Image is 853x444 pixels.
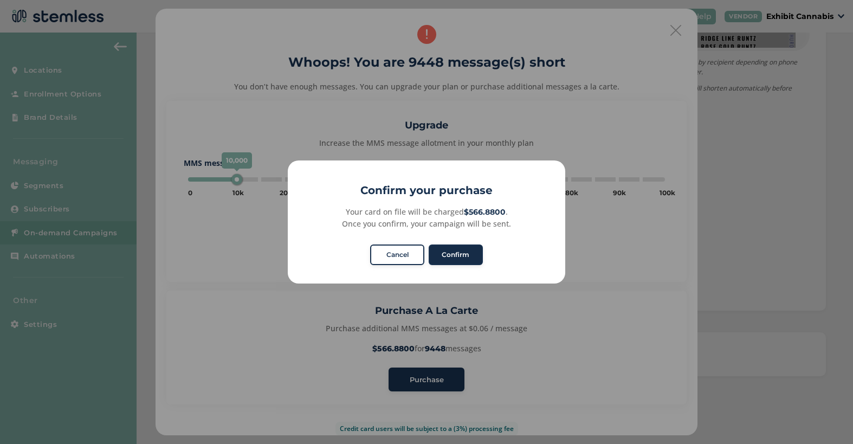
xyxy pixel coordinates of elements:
[288,182,565,198] h2: Confirm your purchase
[300,206,553,229] div: Your card on file will be charged . Once you confirm, your campaign will be sent.
[429,244,483,265] button: Confirm
[370,244,424,265] button: Cancel
[464,207,506,217] strong: $566.8800
[799,392,853,444] iframe: Chat Widget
